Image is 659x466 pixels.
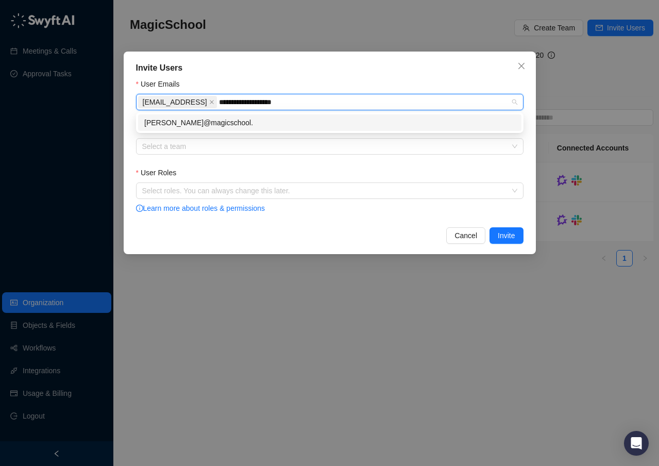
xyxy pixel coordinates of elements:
[624,431,649,456] div: Open Intercom Messenger
[454,230,477,241] span: Cancel
[138,96,217,108] span: evan@magicschool.ai
[143,96,207,108] span: [EMAIL_ADDRESS]
[144,117,515,128] div: [PERSON_NAME]@magicschool.
[136,205,143,212] span: info-circle
[498,230,515,241] span: Invite
[446,227,485,244] button: Cancel
[513,58,530,74] button: Close
[489,227,523,244] button: Invite
[209,99,214,105] span: close
[136,62,523,74] div: Invite Users
[517,62,526,70] span: close
[136,167,184,178] label: User Roles
[138,114,521,131] div: scott@magicschool.
[136,78,187,90] label: User Emails
[219,98,291,106] input: User Emails
[136,204,265,212] a: info-circleLearn more about roles & permissions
